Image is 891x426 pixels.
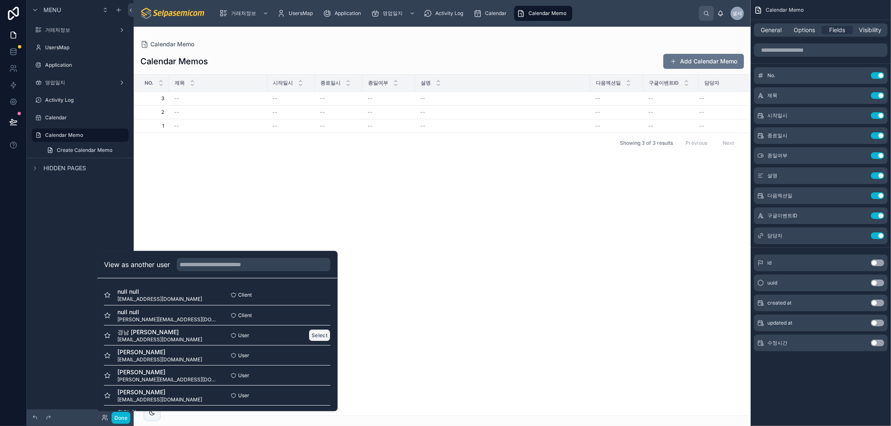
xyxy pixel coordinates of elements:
span: UsersMap [289,10,313,17]
a: -- [174,123,262,129]
span: General [761,26,782,34]
span: -- [272,123,277,129]
a: -- [595,109,638,116]
span: [EMAIL_ADDRESS][DOMAIN_NAME] [117,356,202,363]
span: Calendar Memo [150,40,194,48]
a: -- [174,109,262,116]
span: 경남 [PERSON_NAME] [117,328,202,336]
a: 거래처정보 [32,23,129,37]
span: -- [699,95,704,102]
span: -- [320,95,325,102]
a: -- [420,109,585,116]
span: -- [320,123,325,129]
a: -- [272,95,310,102]
label: 거래처정보 [45,27,115,33]
span: -- [174,95,179,102]
span: -- [648,123,653,129]
label: Calendar [45,114,127,121]
a: -- [320,123,358,129]
span: 다음엑션일 [596,80,621,86]
span: Activity Log [435,10,463,17]
a: -- [699,95,751,102]
a: Activity Log [32,93,129,107]
a: -- [368,123,410,129]
span: 종료일시 [767,132,787,139]
span: -- [420,109,425,116]
div: scrollable content [213,4,699,23]
span: -- [420,123,425,129]
span: [PERSON_NAME][EMAIL_ADDRESS][DOMAIN_NAME] [117,376,217,383]
span: Application [335,10,361,17]
span: User [238,392,249,399]
a: -- [648,109,694,116]
a: -- [595,95,638,102]
span: Hidden pages [43,164,86,172]
a: Activity Log [421,6,469,21]
span: 영업일지 [383,10,403,17]
span: 제목 [767,92,777,99]
a: -- [368,109,410,116]
span: User [238,372,249,379]
span: 거래처정보 [231,10,256,17]
span: 담당자 [704,80,719,86]
span: -- [648,109,653,116]
span: Calendar Memo [528,10,566,17]
span: Calendar [485,10,507,17]
span: No. [145,80,153,86]
a: Create Calendar Memo [42,144,129,157]
a: Application [32,58,129,72]
label: Application [45,62,127,68]
a: UsersMap [32,41,129,54]
span: [PERSON_NAME] [117,368,217,376]
span: [PERSON_NAME] [117,348,202,356]
a: -- [272,123,310,129]
span: null null [117,287,202,296]
a: -- [699,123,751,129]
span: 2 [144,109,164,116]
span: [PERSON_NAME][EMAIL_ADDRESS][DOMAIN_NAME] [117,316,217,323]
a: -- [174,95,262,102]
button: Select [309,329,330,341]
span: 제목 [175,80,185,86]
span: 셀세 [732,10,742,17]
span: -- [320,109,325,116]
span: Showing 3 of 3 results [620,140,673,146]
a: -- [420,95,585,102]
span: 설명 [421,80,431,86]
a: -- [272,109,310,116]
a: -- [320,109,358,116]
span: Calendar Memo [766,7,804,13]
h2: View as another user [104,260,170,270]
a: Calendar Memo [514,6,572,21]
span: id [767,260,772,266]
span: [EMAIL_ADDRESS][DOMAIN_NAME] [117,336,202,343]
span: [EMAIL_ADDRESS][DOMAIN_NAME] [117,396,202,403]
a: UsersMap [274,6,319,21]
button: Add Calendar Memo [663,54,744,69]
a: 영업일지 [32,76,129,89]
a: -- [368,95,410,102]
span: -- [174,109,179,116]
span: -- [420,95,425,102]
a: Calendar Memo [140,40,194,48]
span: 시작일시 [273,80,293,86]
span: 수정시간 [767,340,787,346]
span: -- [699,109,704,116]
label: 영업일지 [45,79,115,86]
span: -- [368,109,373,116]
label: Activity Log [45,97,127,103]
span: -- [595,109,600,116]
span: null null [117,308,217,316]
span: 구글이벤트ID [767,212,797,219]
img: App logo [140,7,206,20]
span: User [238,332,249,339]
span: Visibility [859,26,882,34]
span: Menu [43,6,61,14]
a: -- [699,109,751,116]
span: updated at [767,320,792,326]
span: 시작일시 [767,112,787,119]
a: -- [648,123,694,129]
h1: Calendar Memos [140,55,208,67]
span: -- [648,95,653,102]
a: -- [648,95,694,102]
